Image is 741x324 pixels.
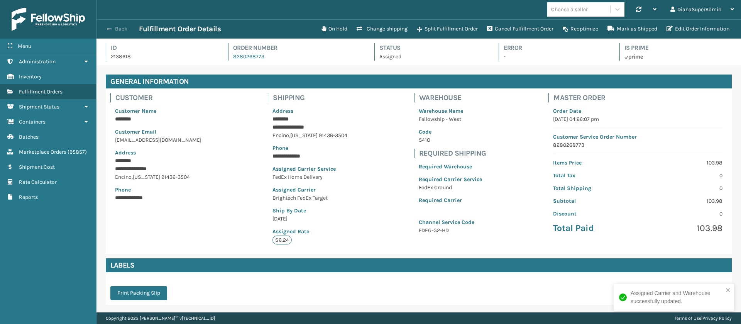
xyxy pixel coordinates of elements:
[643,222,722,234] p: 103.98
[290,132,318,139] span: [US_STATE]
[624,43,732,53] h4: Is Prime
[110,286,167,300] button: Print Packing Slip
[115,93,206,102] h4: Customer
[419,183,482,192] p: FedEx Ground
[161,174,190,180] span: 91436-3504
[419,163,482,171] p: Required Warehouse
[319,132,347,139] span: 91436-3504
[106,75,732,88] h4: General Information
[233,43,361,53] h4: Order Number
[115,107,201,115] p: Customer Name
[132,174,133,180] span: ,
[19,73,42,80] span: Inventory
[553,197,633,205] p: Subtotal
[12,8,85,31] img: logo
[419,107,482,115] p: Warehouse Name
[19,134,39,140] span: Batches
[667,26,673,31] i: Edit
[115,174,132,180] span: Encino
[553,171,633,180] p: Total Tax
[643,171,722,180] p: 0
[419,128,482,136] p: Code
[643,210,722,218] p: 0
[553,210,633,218] p: Discount
[19,194,38,200] span: Reports
[553,184,633,192] p: Total Shipping
[487,26,492,31] i: Cancel Fulfillment Order
[419,115,482,123] p: Fellowship - West
[643,197,722,205] p: 103.98
[19,88,63,95] span: Fulfillment Orders
[272,194,347,202] p: Brightech FedEx Target
[272,227,347,236] p: Assigned Rate
[558,21,603,37] button: Reoptimize
[115,149,136,156] span: Address
[553,93,727,102] h4: Master Order
[553,159,633,167] p: Items Price
[419,149,487,158] h4: Required Shipping
[419,218,482,226] p: Channel Service Code
[19,149,66,155] span: Marketplace Orders
[321,26,326,31] i: On Hold
[115,136,201,144] p: [EMAIL_ADDRESS][DOMAIN_NAME]
[106,312,215,324] p: Copyright 2023 [PERSON_NAME]™ v [TECHNICAL_ID]
[272,165,347,173] p: Assigned Carrier Service
[19,164,55,170] span: Shipment Cost
[553,141,722,149] p: 8280268773
[726,287,731,294] button: close
[419,196,482,204] p: Required Carrier
[19,119,46,125] span: Containers
[317,21,352,37] button: On Hold
[19,103,59,110] span: Shipment Status
[417,27,422,32] i: Split Fulfillment Order
[379,43,485,53] h4: Status
[273,93,352,102] h4: Shipping
[272,215,347,223] p: [DATE]
[631,289,723,305] div: Assigned Carrier and Warehouse successfully updated.
[68,149,87,155] span: ( 95857 )
[139,24,221,34] h3: Fulfillment Order Details
[553,133,722,141] p: Customer Service Order Number
[19,179,57,185] span: Rate Calculator
[504,43,606,53] h4: Error
[133,174,160,180] span: [US_STATE]
[603,21,662,37] button: Mark as Shipped
[504,53,606,61] p: -
[482,21,558,37] button: Cancel Fulfillment Order
[272,144,347,152] p: Phone
[419,175,482,183] p: Required Carrier Service
[106,258,732,272] h4: Labels
[289,132,290,139] span: ,
[419,136,482,144] p: S41O
[412,21,482,37] button: Split Fulfillment Order
[103,25,139,32] button: Back
[352,21,412,37] button: Change shipping
[18,43,31,49] span: Menu
[563,27,568,32] i: Reoptimize
[272,108,293,114] span: Address
[662,21,734,37] button: Edit Order Information
[551,5,588,14] div: Choose a seller
[643,159,722,167] p: 103.98
[553,222,633,234] p: Total Paid
[357,26,362,31] i: Change shipping
[643,184,722,192] p: 0
[115,186,201,194] p: Phone
[111,43,214,53] h4: Id
[272,186,347,194] p: Assigned Carrier
[111,53,214,61] p: 2138618
[233,53,264,60] a: 8280268773
[272,207,347,215] p: Ship By Date
[19,58,56,65] span: Administration
[272,173,347,181] p: FedEx Home Delivery
[419,226,482,234] p: FDEG-G2-HD
[272,132,289,139] span: Encino
[607,26,614,31] i: Mark as Shipped
[553,107,722,115] p: Order Date
[553,115,722,123] p: [DATE] 04:26:07 pm
[419,93,487,102] h4: Warehouse
[115,128,201,136] p: Customer Email
[379,53,485,61] p: Assigned
[272,236,292,244] p: $6.24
